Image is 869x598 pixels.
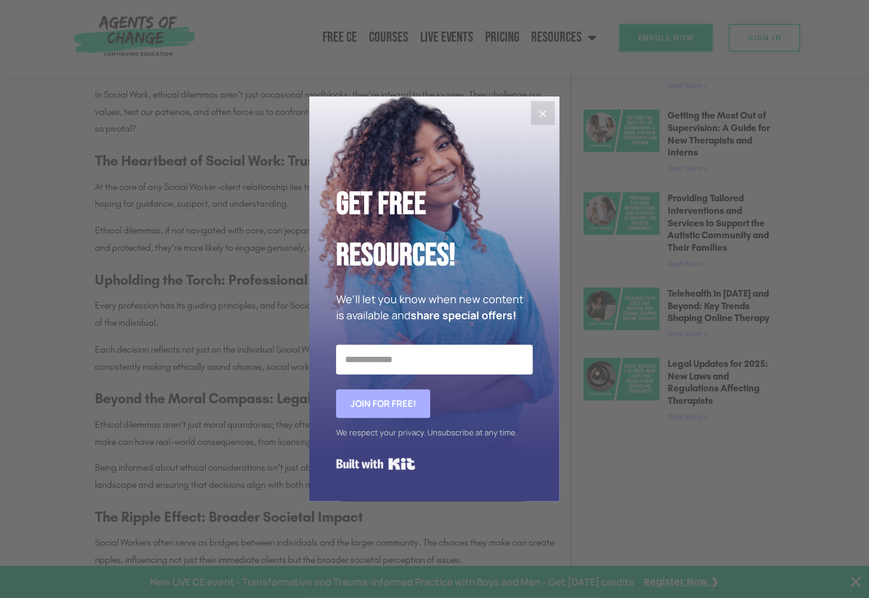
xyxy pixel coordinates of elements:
[336,291,533,323] p: We'll let you know when new content is available and
[336,453,415,475] a: Built with Kit
[411,308,516,322] strong: share special offers!
[336,179,533,282] h2: Get Free Resources!
[531,101,555,125] button: Close
[336,390,430,418] button: Join for FREE!
[336,345,533,375] input: Email Address
[336,424,533,441] div: We respect your privacy. Unsubscribe at any time.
